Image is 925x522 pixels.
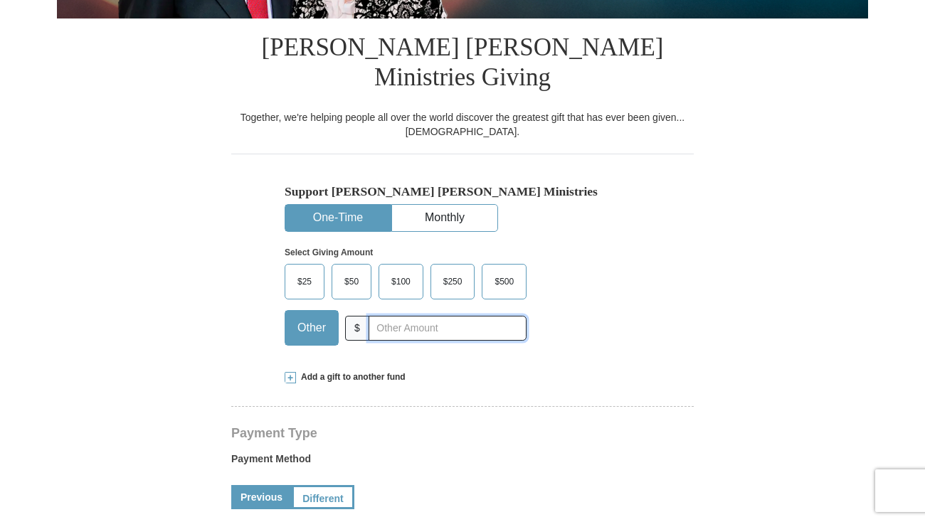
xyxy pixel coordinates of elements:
[392,205,497,231] button: Monthly
[231,427,694,439] h4: Payment Type
[296,371,406,383] span: Add a gift to another fund
[436,271,470,292] span: $250
[231,485,292,509] a: Previous
[290,271,319,292] span: $25
[231,110,694,139] div: Together, we're helping people all over the world discover the greatest gift that has ever been g...
[231,18,694,110] h1: [PERSON_NAME] [PERSON_NAME] Ministries Giving
[290,317,333,339] span: Other
[369,316,527,341] input: Other Amount
[345,316,369,341] span: $
[285,184,640,199] h5: Support [PERSON_NAME] [PERSON_NAME] Ministries
[292,485,354,509] a: Different
[337,271,366,292] span: $50
[285,205,391,231] button: One-Time
[285,247,373,257] strong: Select Giving Amount
[487,271,521,292] span: $500
[231,452,694,473] label: Payment Method
[384,271,418,292] span: $100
